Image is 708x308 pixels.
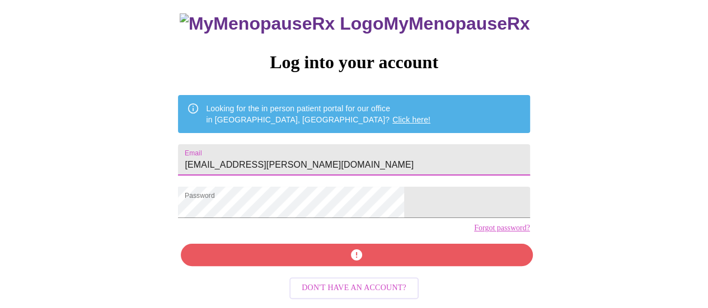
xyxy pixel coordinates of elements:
[302,281,406,295] span: Don't have an account?
[392,115,430,124] a: Click here!
[178,52,529,73] h3: Log into your account
[180,13,383,34] img: MyMenopauseRx Logo
[180,13,530,34] h3: MyMenopauseRx
[474,224,530,233] a: Forgot password?
[206,98,430,130] div: Looking for the in person patient portal for our office in [GEOGRAPHIC_DATA], [GEOGRAPHIC_DATA]?
[287,282,421,292] a: Don't have an account?
[289,277,419,299] button: Don't have an account?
